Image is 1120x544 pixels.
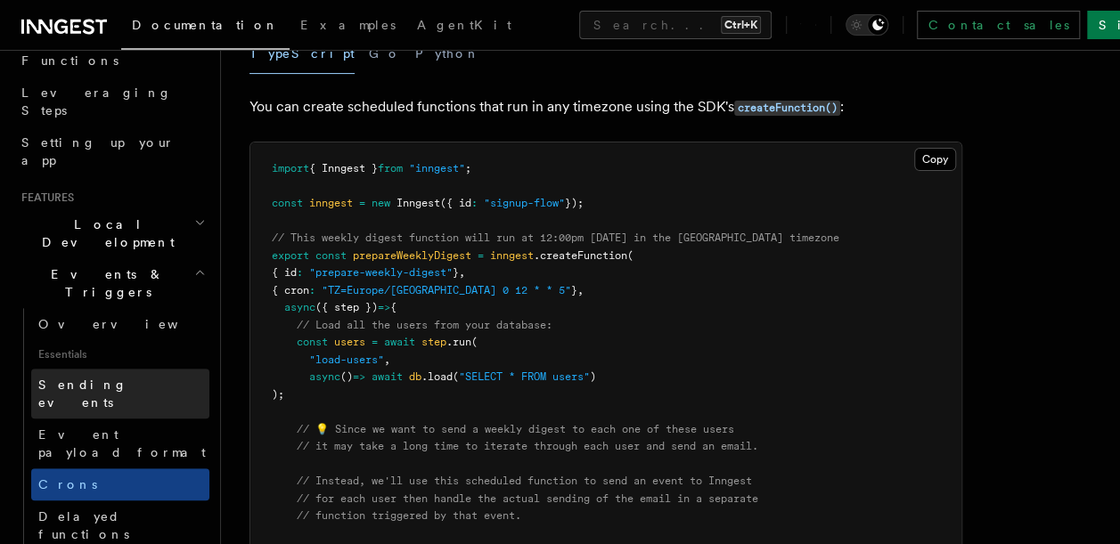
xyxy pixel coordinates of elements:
span: AgentKit [417,18,511,32]
button: Local Development [14,208,209,258]
a: Your first Functions [14,27,209,77]
span: { Inngest } [309,162,378,175]
span: Inngest [396,197,440,209]
span: "inngest" [409,162,465,175]
span: Examples [300,18,396,32]
button: Copy [914,148,956,171]
span: import [272,162,309,175]
span: "load-users" [309,353,384,366]
span: Events & Triggers [14,265,194,301]
span: ; [465,162,471,175]
span: // 💡 Since we want to send a weekly digest to each one of these users [297,423,734,435]
span: from [378,162,403,175]
span: "signup-flow" [484,197,565,209]
span: ) [590,370,596,383]
span: // for each user then handle the actual sending of the email in a separate [297,492,758,505]
span: const [272,197,303,209]
span: Leveraging Steps [21,85,172,118]
span: ); [272,388,284,401]
span: { [390,301,396,313]
span: // it may take a long time to iterate through each user and send an email. [297,440,758,452]
span: Crons [38,477,97,491]
span: // Load all the users from your database: [297,319,552,331]
span: } [571,284,577,296]
span: .run [446,336,471,348]
a: Documentation [121,5,290,50]
span: Essentials [31,340,209,369]
span: , [577,284,584,296]
a: AgentKit [406,5,522,48]
a: Event payload format [31,418,209,468]
button: Toggle dark mode [846,14,888,36]
span: inngest [490,249,534,262]
span: = [359,197,365,209]
code: createFunction() [734,101,840,116]
kbd: Ctrl+K [721,16,761,34]
span: , [384,353,390,366]
button: Events & Triggers [14,258,209,308]
button: Search...Ctrl+K [579,11,772,39]
a: Crons [31,468,209,500]
a: Setting up your app [14,126,209,176]
span: : [297,266,303,279]
span: ( [453,370,459,383]
span: ({ step }) [315,301,378,313]
span: async [284,301,315,313]
span: export [272,249,309,262]
span: "SELECT * FROM users" [459,370,590,383]
span: } [453,266,459,279]
span: Event payload format [38,427,206,459]
span: await [372,370,403,383]
span: Overview [38,317,222,331]
span: Features [14,191,74,205]
span: "TZ=Europe/[GEOGRAPHIC_DATA] 0 12 * * 5" [322,284,571,296]
a: Overview [31,308,209,340]
span: step [421,336,446,348]
span: { id [272,266,297,279]
span: ( [471,336,478,348]
span: // function triggered by that event. [297,509,521,522]
span: { cron [272,284,309,296]
button: Python [415,34,480,74]
span: Documentation [132,18,279,32]
span: () [340,370,353,383]
a: createFunction() [734,98,840,115]
a: Sending events [31,369,209,418]
span: : [309,284,315,296]
span: => [353,370,365,383]
span: async [309,370,340,383]
a: Examples [290,5,406,48]
span: }); [565,197,584,209]
span: ( [627,249,634,262]
span: // Instead, we'll use this scheduled function to send an event to Inngest [297,475,752,487]
p: You can create scheduled functions that run in any timezone using the SDK's : [249,94,962,120]
span: const [315,249,347,262]
span: new [372,197,390,209]
button: Go [369,34,401,74]
a: Leveraging Steps [14,77,209,126]
span: db [409,370,421,383]
span: => [378,301,390,313]
span: "prepare-weekly-digest" [309,266,453,279]
span: = [478,249,484,262]
span: ({ id [440,197,471,209]
span: .createFunction [534,249,627,262]
span: await [384,336,415,348]
span: const [297,336,328,348]
span: // This weekly digest function will run at 12:00pm [DATE] in the [GEOGRAPHIC_DATA] timezone [272,231,839,244]
span: Sending events [38,378,127,410]
span: = [372,336,378,348]
span: prepareWeeklyDigest [353,249,471,262]
span: Setting up your app [21,135,175,167]
span: Delayed functions [38,509,129,541]
span: inngest [309,197,353,209]
span: .load [421,370,453,383]
span: , [459,266,465,279]
span: Local Development [14,215,194,251]
span: : [471,197,478,209]
button: TypeScript [249,34,355,74]
a: Contact sales [917,11,1080,39]
span: users [334,336,365,348]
